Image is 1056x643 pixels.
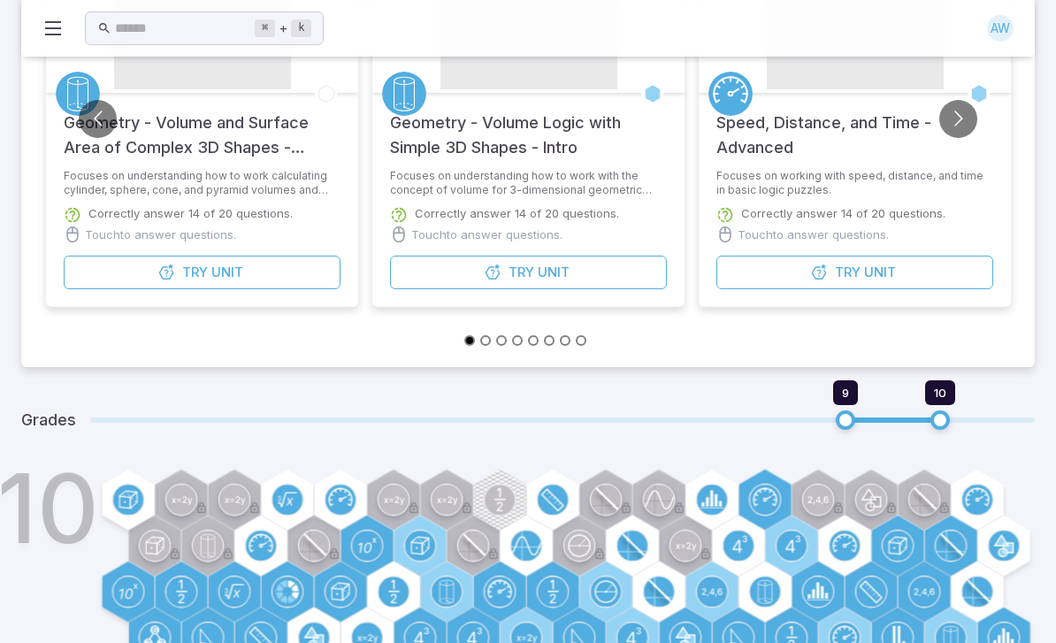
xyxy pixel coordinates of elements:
a: Geometry 3D [382,72,426,116]
span: 10 [934,386,946,400]
span: Unit [864,263,896,282]
button: Go to slide 4 [512,335,523,346]
button: TryUnit [390,256,667,289]
h5: Geometry - Volume Logic with Simple 3D Shapes - Intro [390,93,667,160]
span: Try [835,263,861,282]
button: TryUnit [64,256,341,289]
div: AW [987,15,1014,42]
p: Focuses on understanding how to work calculating cylinder, sphere, cone, and pyramid volumes and ... [64,169,341,197]
p: Correctly answer 14 of 20 questions. [741,206,945,220]
button: Go to slide 7 [560,335,570,346]
button: Go to slide 3 [496,335,507,346]
p: Touch to answer questions. [85,226,236,243]
button: Go to previous slide [79,100,117,138]
button: Go to slide 2 [480,335,491,346]
button: Go to next slide [939,100,977,138]
h5: Grades [21,408,76,432]
button: Go to slide 6 [544,335,555,346]
p: Touch to answer questions. [411,226,562,243]
p: Correctly answer 14 of 20 questions. [88,206,293,220]
kbd: ⌘ [255,19,275,37]
a: Speed/Distance/Time [708,72,753,116]
h5: Speed, Distance, and Time - Advanced [716,93,993,160]
kbd: k [291,19,311,37]
p: Focuses on working with speed, distance, and time in basic logic puzzles. [716,169,993,197]
span: Try [182,263,208,282]
div: + [255,18,311,39]
button: TryUnit [716,256,993,289]
h5: Geometry - Volume and Surface Area of Complex 3D Shapes - Practice [64,93,341,160]
button: Go to slide 5 [528,335,539,346]
p: Touch to answer questions. [738,226,889,243]
span: 9 [842,386,849,400]
p: Correctly answer 14 of 20 questions. [415,206,619,220]
p: Focuses on understanding how to work with the concept of volume for 3-dimensional geometric shapes. [390,169,667,197]
button: Go to slide 1 [464,335,475,346]
span: Try [509,263,534,282]
span: Unit [211,263,243,282]
span: Unit [538,263,570,282]
button: Go to slide 8 [576,335,586,346]
a: Geometry 3D [56,72,100,116]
